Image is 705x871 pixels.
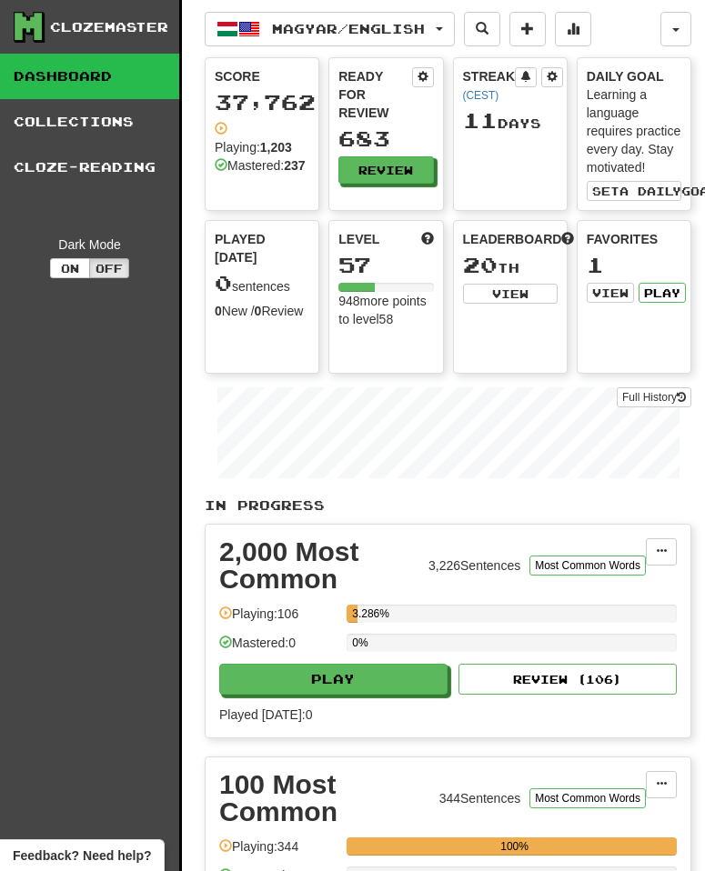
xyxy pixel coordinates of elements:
div: Streak [463,67,516,104]
span: Score more points to level up [421,230,434,248]
button: View [587,283,634,303]
div: Clozemaster [50,18,168,36]
div: 1 [587,254,681,276]
span: Magyar / English [272,21,425,36]
button: Most Common Words [529,556,646,576]
button: Review [338,156,433,184]
span: Played [DATE] [215,230,309,266]
div: Score [215,67,309,85]
a: (CEST) [463,89,499,102]
div: 3,226 Sentences [428,556,520,575]
div: 948 more points to level 58 [338,292,433,328]
strong: 0 [215,304,222,318]
div: 683 [338,127,433,150]
button: On [50,258,90,278]
button: Off [89,258,129,278]
div: 3.286% [352,605,358,623]
button: Play [639,283,686,303]
span: Open feedback widget [13,846,151,865]
span: 20 [463,252,498,277]
button: Most Common Words [529,788,646,808]
button: Review (106) [458,664,677,695]
strong: 237 [284,158,305,173]
button: Add sentence to collection [509,12,546,46]
div: Learning a language requires practice every day. Stay motivated! [587,85,681,176]
div: 57 [338,254,433,276]
strong: 1,203 [260,140,292,155]
div: Playing: 344 [219,837,337,867]
div: 2,000 Most Common [219,538,419,593]
button: Magyar/English [205,12,455,46]
button: Seta dailygoal [587,181,681,201]
span: 0 [215,270,232,295]
span: a daily [619,185,681,197]
div: Ready for Review [338,67,411,122]
div: 100% [352,837,677,856]
div: New / Review [215,302,309,320]
div: 100 Most Common [219,771,430,826]
span: This week in points, UTC [561,230,574,248]
strong: 0 [255,304,262,318]
span: 11 [463,107,498,133]
div: 37,762 [215,91,309,114]
button: More stats [555,12,591,46]
div: th [463,254,558,277]
div: 344 Sentences [439,789,521,807]
button: View [463,284,558,304]
div: Playing: 106 [219,605,337,635]
span: Level [338,230,379,248]
div: Day s [463,109,558,133]
a: Full History [617,387,691,407]
span: Leaderboard [463,230,562,248]
div: Favorites [587,230,681,248]
div: Mastered: 0 [219,634,337,664]
span: Played [DATE]: 0 [219,707,312,722]
div: Playing: [215,120,300,156]
button: Play [219,664,448,695]
div: Daily Goal [587,67,681,85]
p: In Progress [205,496,691,515]
div: Dark Mode [14,235,166,254]
div: Mastered: [215,156,306,175]
button: Search sentences [464,12,500,46]
div: sentences [215,272,309,295]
